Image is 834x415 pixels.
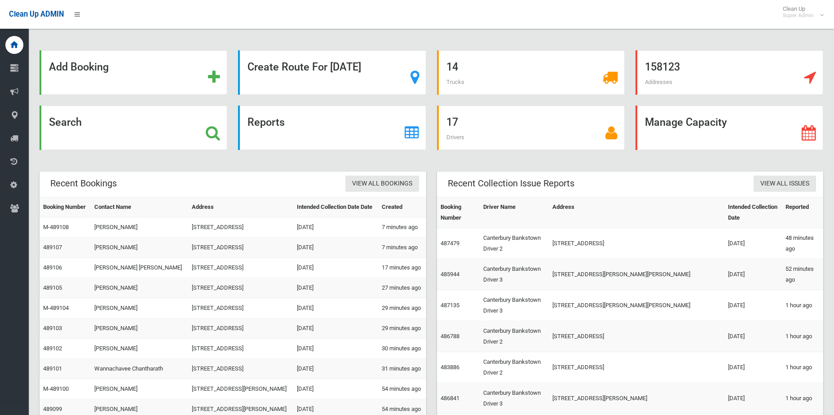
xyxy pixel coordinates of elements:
[378,238,426,258] td: 7 minutes ago
[293,258,378,278] td: [DATE]
[549,228,724,259] td: [STREET_ADDRESS]
[91,379,188,399] td: [PERSON_NAME]
[441,395,459,402] a: 486841
[188,379,293,399] td: [STREET_ADDRESS][PERSON_NAME]
[43,264,62,271] a: 489106
[441,240,459,247] a: 487479
[724,383,782,414] td: [DATE]
[549,352,724,383] td: [STREET_ADDRESS]
[480,259,549,290] td: Canterbury Bankstown Driver 3
[293,197,378,217] th: Intended Collection Date Date
[49,116,82,128] strong: Search
[437,175,585,192] header: Recent Collection Issue Reports
[293,278,378,298] td: [DATE]
[782,383,823,414] td: 1 hour ago
[43,325,62,331] a: 489103
[437,197,480,228] th: Booking Number
[91,238,188,258] td: [PERSON_NAME]
[40,50,227,95] a: Add Booking
[91,197,188,217] th: Contact Name
[645,79,672,85] span: Addresses
[724,352,782,383] td: [DATE]
[91,339,188,359] td: [PERSON_NAME]
[188,197,293,217] th: Address
[378,278,426,298] td: 27 minutes ago
[91,217,188,238] td: [PERSON_NAME]
[645,116,727,128] strong: Manage Capacity
[724,197,782,228] th: Intended Collection Date
[549,321,724,352] td: [STREET_ADDRESS]
[480,290,549,321] td: Canterbury Bankstown Driver 3
[91,318,188,339] td: [PERSON_NAME]
[293,339,378,359] td: [DATE]
[43,345,62,352] a: 489102
[43,284,62,291] a: 489105
[378,298,426,318] td: 29 minutes ago
[43,224,69,230] a: M-489108
[91,258,188,278] td: [PERSON_NAME] [PERSON_NAME]
[378,359,426,379] td: 31 minutes ago
[549,290,724,321] td: [STREET_ADDRESS][PERSON_NAME][PERSON_NAME]
[91,298,188,318] td: [PERSON_NAME]
[782,259,823,290] td: 52 minutes ago
[480,352,549,383] td: Canterbury Bankstown Driver 2
[247,116,285,128] strong: Reports
[783,12,814,19] small: Super Admin
[437,50,625,95] a: 14 Trucks
[91,278,188,298] td: [PERSON_NAME]
[645,61,680,73] strong: 158123
[378,339,426,359] td: 30 minutes ago
[293,318,378,339] td: [DATE]
[754,176,816,192] a: View All Issues
[782,321,823,352] td: 1 hour ago
[441,271,459,278] a: 485944
[378,217,426,238] td: 7 minutes ago
[247,61,361,73] strong: Create Route For [DATE]
[378,379,426,399] td: 54 minutes ago
[43,305,69,311] a: M-489104
[446,79,464,85] span: Trucks
[480,321,549,352] td: Canterbury Bankstown Driver 2
[549,259,724,290] td: [STREET_ADDRESS][PERSON_NAME][PERSON_NAME]
[724,228,782,259] td: [DATE]
[40,175,128,192] header: Recent Bookings
[188,298,293,318] td: [STREET_ADDRESS]
[9,10,64,18] span: Clean Up ADMIN
[441,333,459,340] a: 486788
[782,228,823,259] td: 48 minutes ago
[40,197,91,217] th: Booking Number
[446,116,458,128] strong: 17
[549,383,724,414] td: [STREET_ADDRESS][PERSON_NAME]
[437,106,625,150] a: 17 Drivers
[446,61,458,73] strong: 14
[724,321,782,352] td: [DATE]
[378,197,426,217] th: Created
[238,50,426,95] a: Create Route For [DATE]
[782,197,823,228] th: Reported
[293,217,378,238] td: [DATE]
[293,379,378,399] td: [DATE]
[91,359,188,379] td: Wannachavee Chantharath
[480,197,549,228] th: Driver Name
[40,106,227,150] a: Search
[441,364,459,371] a: 483886
[724,290,782,321] td: [DATE]
[188,258,293,278] td: [STREET_ADDRESS]
[345,176,419,192] a: View All Bookings
[188,217,293,238] td: [STREET_ADDRESS]
[782,352,823,383] td: 1 hour ago
[43,406,62,412] a: 489099
[188,318,293,339] td: [STREET_ADDRESS]
[782,290,823,321] td: 1 hour ago
[43,244,62,251] a: 489107
[378,318,426,339] td: 29 minutes ago
[188,339,293,359] td: [STREET_ADDRESS]
[238,106,426,150] a: Reports
[188,359,293,379] td: [STREET_ADDRESS]
[188,238,293,258] td: [STREET_ADDRESS]
[293,359,378,379] td: [DATE]
[724,259,782,290] td: [DATE]
[49,61,109,73] strong: Add Booking
[635,50,823,95] a: 158123 Addresses
[293,238,378,258] td: [DATE]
